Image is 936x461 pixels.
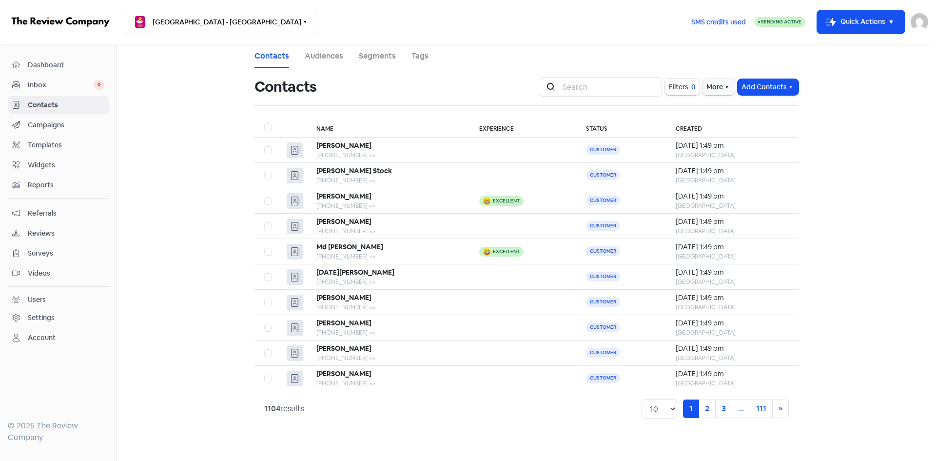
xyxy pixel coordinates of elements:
[586,297,620,307] span: Customer
[28,268,104,279] span: Videos
[8,329,109,347] a: Account
[411,50,429,62] a: Tags
[676,354,789,362] div: [GEOGRAPHIC_DATA]
[8,420,109,443] div: © 2025 The Review Company
[779,403,782,414] span: »
[676,343,789,354] div: [DATE] 1:49 pm
[8,244,109,262] a: Surveys
[586,221,620,231] span: Customer
[732,400,750,418] a: ...
[316,303,460,312] div: [PHONE_NUMBER] <>
[817,10,905,34] button: Quick Actions
[8,176,109,194] a: Reports
[586,145,620,155] span: Customer
[586,373,620,383] span: Customer
[586,196,620,205] span: Customer
[738,79,799,95] button: Add Contacts
[359,50,396,62] a: Segments
[28,80,94,90] span: Inbox
[316,379,460,388] div: [PHONE_NUMBER] <>
[702,79,735,95] button: More
[676,217,789,227] div: [DATE] 1:49 pm
[676,318,789,328] div: [DATE] 1:49 pm
[669,82,688,92] span: Filters
[264,403,280,414] strong: 1104
[316,293,371,302] b: [PERSON_NAME]
[8,291,109,309] a: Users
[683,400,699,418] a: 1
[316,201,460,210] div: [PHONE_NUMBER] <>
[316,176,460,185] div: [PHONE_NUMBER] <>
[8,76,109,94] a: Inbox 0
[28,248,104,259] span: Surveys
[254,50,289,62] a: Contacts
[316,344,371,353] b: [PERSON_NAME]
[316,217,371,226] b: [PERSON_NAME]
[715,400,732,418] a: 3
[8,56,109,74] a: Dashboard
[307,118,469,138] th: Name
[316,192,371,200] b: [PERSON_NAME]
[8,224,109,242] a: Reviews
[557,77,662,97] input: Search
[28,228,104,239] span: Reviews
[316,151,460,160] div: [PHONE_NUMBER] <>
[28,313,55,323] div: Settings
[676,242,789,252] div: [DATE] 1:49 pm
[316,166,392,175] b: [PERSON_NAME] Stock
[316,141,371,150] b: [PERSON_NAME]
[493,199,520,203] div: Excellent
[8,264,109,282] a: Videos
[8,156,109,174] a: Widgets
[316,369,371,378] b: [PERSON_NAME]
[264,403,304,415] div: results
[28,160,104,170] span: Widgets
[469,118,576,138] th: Experience
[676,166,789,176] div: [DATE] 1:49 pm
[676,303,789,312] div: [GEOGRAPHIC_DATA]
[94,80,104,90] span: 0
[8,309,109,327] a: Settings
[28,60,104,70] span: Dashboard
[911,13,928,31] img: User
[8,204,109,222] a: Referrals
[316,227,460,236] div: [PHONE_NUMBER] <>
[676,252,789,261] div: [GEOGRAPHIC_DATA]
[665,79,700,95] button: Filters0
[699,400,716,418] a: 2
[750,400,773,418] a: 111
[691,17,746,27] span: SMS credits used
[676,369,789,379] div: [DATE] 1:49 pm
[316,319,371,327] b: [PERSON_NAME]
[8,116,109,134] a: Campaigns
[316,328,460,337] div: [PHONE_NUMBER] <>
[8,136,109,154] a: Templates
[676,176,789,185] div: [GEOGRAPHIC_DATA]
[254,71,316,102] h1: Contacts
[586,246,620,256] span: Customer
[772,400,789,418] a: Next
[761,19,801,25] span: Sending Active
[28,180,104,190] span: Reports
[8,96,109,114] a: Contacts
[316,354,460,362] div: [PHONE_NUMBER] <>
[689,82,696,92] span: 0
[28,295,46,305] div: Users
[676,227,789,236] div: [GEOGRAPHIC_DATA]
[676,201,789,210] div: [GEOGRAPHIC_DATA]
[28,333,56,343] div: Account
[28,100,104,110] span: Contacts
[316,242,383,251] b: Md [PERSON_NAME]
[676,278,789,286] div: [GEOGRAPHIC_DATA]
[316,268,394,277] b: [DATE][PERSON_NAME]
[125,9,317,35] button: [GEOGRAPHIC_DATA] - [GEOGRAPHIC_DATA]
[586,272,620,281] span: Customer
[754,16,805,28] a: Sending Active
[28,208,104,219] span: Referrals
[676,151,789,160] div: [GEOGRAPHIC_DATA]
[683,16,754,26] a: SMS credits used
[676,379,789,388] div: [GEOGRAPHIC_DATA]
[666,118,799,138] th: Created
[676,293,789,303] div: [DATE] 1:49 pm
[316,252,460,261] div: [PHONE_NUMBER] <>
